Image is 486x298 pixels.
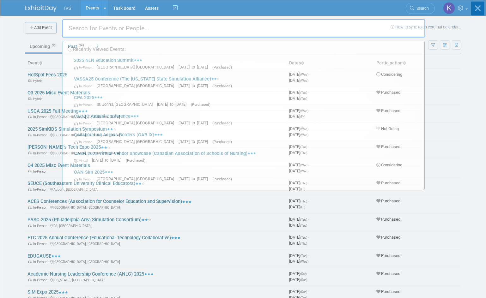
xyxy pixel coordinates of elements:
[71,110,421,129] a: CAUBO Annual Conference In-Person [GEOGRAPHIC_DATA], [GEOGRAPHIC_DATA] [DATE] to [DATE] (Purchased)
[74,121,95,125] span: In-Person
[62,19,425,38] input: Search for Events or People...
[191,102,210,107] span: (Purchased)
[97,121,177,125] span: [GEOGRAPHIC_DATA], [GEOGRAPHIC_DATA]
[157,102,190,107] span: [DATE] to [DATE]
[126,158,145,163] span: (Purchased)
[212,121,232,125] span: (Purchased)
[97,176,177,181] span: [GEOGRAPHIC_DATA], [GEOGRAPHIC_DATA]
[71,55,421,73] a: 2025 NLN Education Summit In-Person [GEOGRAPHIC_DATA], [GEOGRAPHIC_DATA] [DATE] to [DATE] (Purcha...
[71,129,421,147] a: Collaborating Across Borders (CAB IX) In-Person [GEOGRAPHIC_DATA], [GEOGRAPHIC_DATA] [DATE] to [D...
[74,177,95,181] span: In-Person
[74,84,95,88] span: In-Person
[74,158,91,163] span: Virtual
[212,65,232,69] span: (Purchased)
[74,65,95,69] span: In-Person
[71,166,421,185] a: CAN-Sim 2025 In-Person [GEOGRAPHIC_DATA], [GEOGRAPHIC_DATA] [DATE] to [DATE] (Purchased)
[71,92,421,110] a: CPA 2025 In-Person St. John's, [GEOGRAPHIC_DATA] [DATE] to [DATE] (Purchased)
[71,73,421,92] a: VASSA25 Conference (The [US_STATE] State Simulation Alliance) In-Person [GEOGRAPHIC_DATA], [GEOGR...
[212,84,232,88] span: (Purchased)
[97,102,156,107] span: St. John's, [GEOGRAPHIC_DATA]
[179,139,211,144] span: [DATE] to [DATE]
[92,158,125,163] span: [DATE] to [DATE]
[179,176,211,181] span: [DATE] to [DATE]
[212,177,232,181] span: (Purchased)
[97,83,177,88] span: [GEOGRAPHIC_DATA], [GEOGRAPHIC_DATA]
[71,148,421,166] a: CASN 2025 Virtual Vendor Showcase (Canadian Association of Schools of Nursing) Virtual [DATE] to ...
[97,65,177,69] span: [GEOGRAPHIC_DATA], [GEOGRAPHIC_DATA]
[74,140,95,144] span: In-Person
[179,83,211,88] span: [DATE] to [DATE]
[97,139,177,144] span: [GEOGRAPHIC_DATA], [GEOGRAPHIC_DATA]
[74,103,95,107] span: In-Person
[212,140,232,144] span: (Purchased)
[66,41,421,55] div: Recently Viewed Events:
[179,65,211,69] span: [DATE] to [DATE]
[179,121,211,125] span: [DATE] to [DATE]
